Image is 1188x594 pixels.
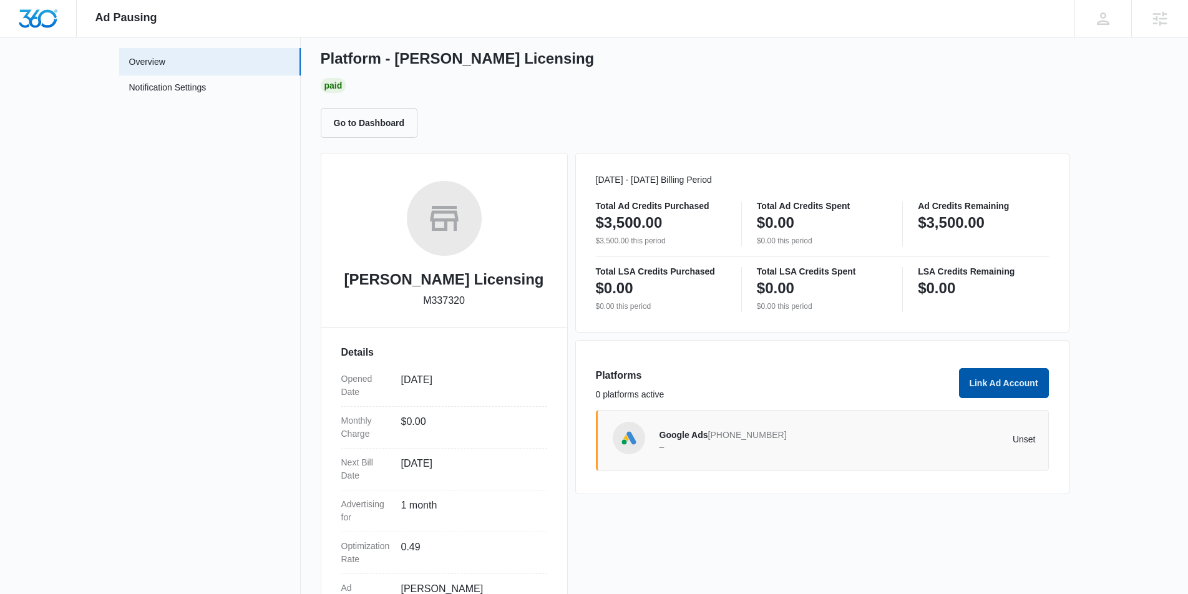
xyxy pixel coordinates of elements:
p: – [660,442,848,451]
h1: Platform - [PERSON_NAME] Licensing [321,49,595,68]
p: $0.00 this period [757,301,887,312]
div: Opened Date[DATE] [341,365,547,407]
button: Go to Dashboard [321,108,418,138]
dd: 0.49 [401,540,537,566]
p: 0 platforms active [596,388,952,401]
dd: [DATE] [401,456,537,482]
div: Paid [321,78,346,93]
span: Ad Pausing [95,11,157,24]
p: $3,500.00 [918,213,985,233]
div: Monthly Charge$0.00 [341,407,547,449]
span: [PHONE_NUMBER] [708,430,787,440]
p: $0.00 [918,278,955,298]
img: Google Ads [620,429,638,447]
p: $0.00 [757,278,794,298]
p: $0.00 this period [596,301,726,312]
button: Link Ad Account [959,368,1049,398]
p: $3,500.00 this period [596,235,726,246]
div: Optimization Rate0.49 [341,532,547,574]
p: $0.00 [757,213,794,233]
h3: Details [341,345,547,360]
div: Next Bill Date[DATE] [341,449,547,490]
p: $0.00 [596,278,633,298]
span: Google Ads [660,430,708,440]
p: Unset [847,435,1036,444]
dt: Opened Date [341,372,391,399]
a: Google AdsGoogle Ads[PHONE_NUMBER]–Unset [596,410,1049,471]
dt: Monthly Charge [341,414,391,441]
a: Go to Dashboard [321,117,426,128]
p: $0.00 this period [757,235,887,246]
p: Ad Credits Remaining [918,202,1048,210]
div: Advertising for1 month [341,490,547,532]
p: Total Ad Credits Purchased [596,202,726,210]
dt: Next Bill Date [341,456,391,482]
h3: Platforms [596,368,952,383]
p: LSA Credits Remaining [918,267,1048,276]
dd: 1 month [401,498,537,524]
dd: $0.00 [401,414,537,441]
p: M337320 [423,293,465,308]
p: Total LSA Credits Spent [757,267,887,276]
p: $3,500.00 [596,213,663,233]
h2: [PERSON_NAME] Licensing [344,268,543,291]
a: Overview [129,56,165,69]
p: Total Ad Credits Spent [757,202,887,210]
dd: [DATE] [401,372,537,399]
dt: Optimization Rate [341,540,391,566]
p: [DATE] - [DATE] Billing Period [596,173,1049,187]
p: Total LSA Credits Purchased [596,267,726,276]
dt: Advertising for [341,498,391,524]
a: Notification Settings [129,81,207,97]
